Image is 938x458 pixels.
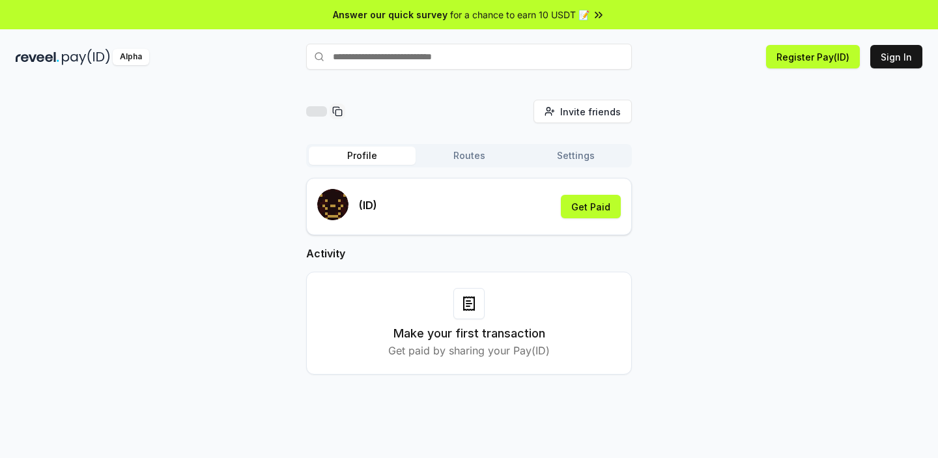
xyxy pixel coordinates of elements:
button: Profile [309,147,416,165]
p: (ID) [359,197,377,213]
img: reveel_dark [16,49,59,65]
button: Register Pay(ID) [766,45,860,68]
button: Routes [416,147,522,165]
p: Get paid by sharing your Pay(ID) [388,343,550,358]
span: for a chance to earn 10 USDT 📝 [450,8,590,21]
div: Alpha [113,49,149,65]
span: Answer our quick survey [333,8,448,21]
img: pay_id [62,49,110,65]
button: Get Paid [561,195,621,218]
button: Settings [522,147,629,165]
span: Invite friends [560,105,621,119]
h2: Activity [306,246,632,261]
h3: Make your first transaction [393,324,545,343]
button: Sign In [870,45,922,68]
button: Invite friends [533,100,632,123]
